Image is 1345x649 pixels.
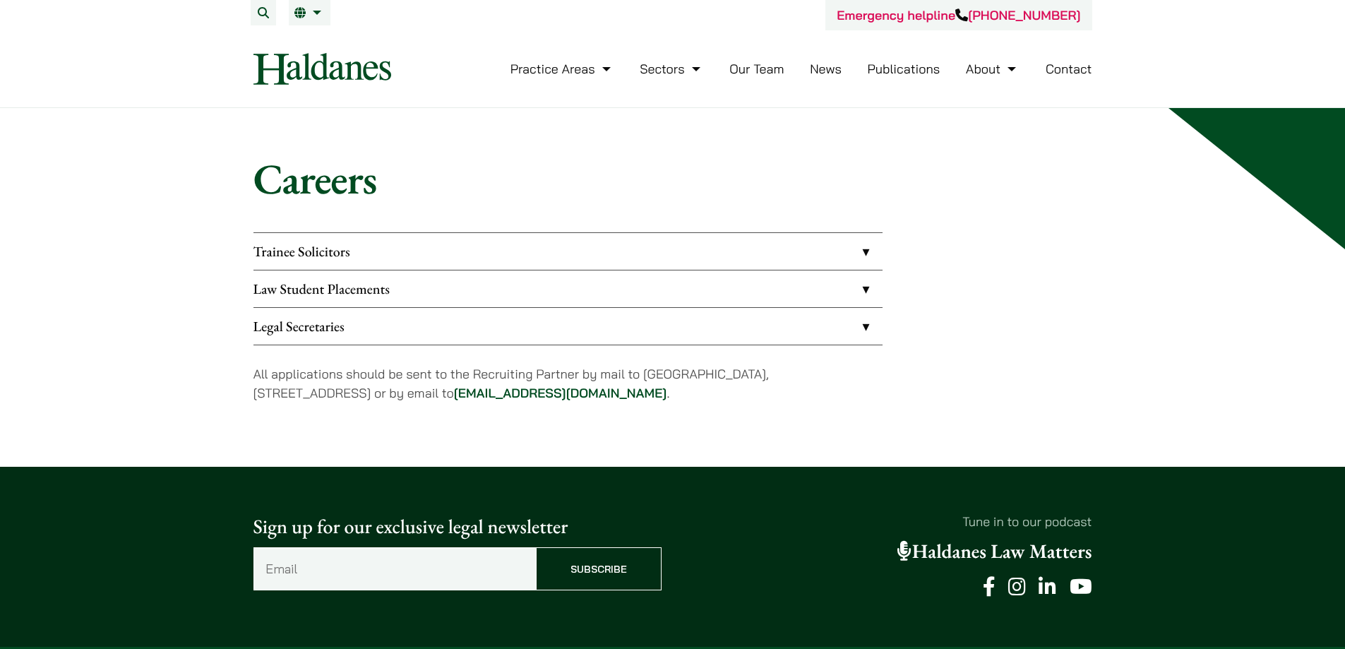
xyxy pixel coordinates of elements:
[684,512,1092,531] p: Tune in to our podcast
[253,233,883,270] a: Trainee Solicitors
[510,61,614,77] a: Practice Areas
[253,308,883,345] a: Legal Secretaries
[536,547,662,590] input: Subscribe
[294,7,325,18] a: EN
[966,61,1020,77] a: About
[897,539,1092,564] a: Haldanes Law Matters
[253,270,883,307] a: Law Student Placements
[1046,61,1092,77] a: Contact
[640,61,703,77] a: Sectors
[253,364,883,403] p: All applications should be sent to the Recruiting Partner by mail to [GEOGRAPHIC_DATA], [STREET_A...
[810,61,842,77] a: News
[253,53,391,85] img: Logo of Haldanes
[868,61,940,77] a: Publications
[253,547,536,590] input: Email
[253,153,1092,204] h1: Careers
[837,7,1080,23] a: Emergency helpline[PHONE_NUMBER]
[729,61,784,77] a: Our Team
[454,385,667,401] a: [EMAIL_ADDRESS][DOMAIN_NAME]
[253,512,662,542] p: Sign up for our exclusive legal newsletter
